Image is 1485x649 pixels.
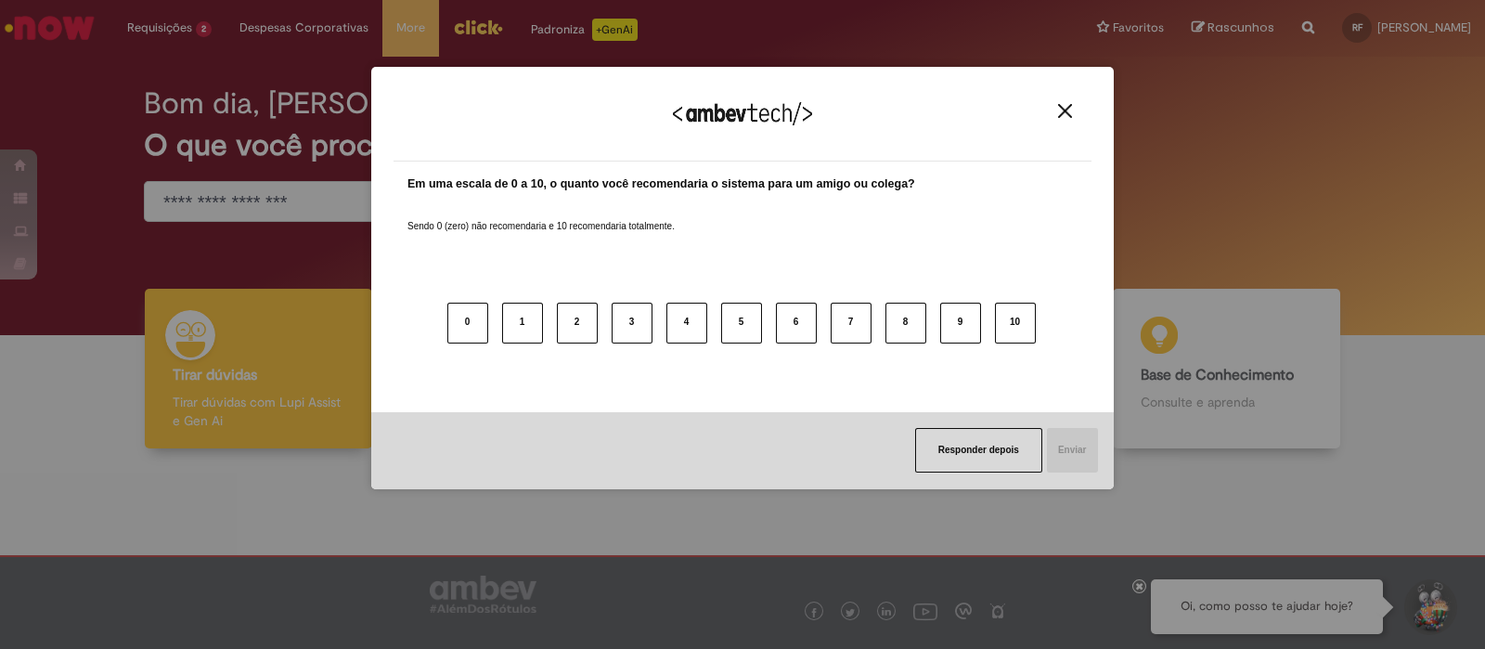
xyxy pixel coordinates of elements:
label: Em uma escala de 0 a 10, o quanto você recomendaria o sistema para um amigo ou colega? [407,175,915,193]
button: 3 [612,303,652,344]
button: Close [1052,103,1078,119]
button: 8 [885,303,926,344]
img: Logo Ambevtech [673,102,812,125]
img: Close [1058,104,1072,118]
button: Responder depois [915,428,1042,473]
button: 0 [447,303,488,344]
button: 9 [940,303,981,344]
button: 1 [502,303,543,344]
button: 4 [666,303,707,344]
button: 5 [721,303,762,344]
label: Sendo 0 (zero) não recomendaria e 10 recomendaria totalmente. [407,198,675,233]
button: 6 [776,303,817,344]
button: 2 [557,303,598,344]
button: 10 [995,303,1036,344]
button: 7 [831,303,872,344]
